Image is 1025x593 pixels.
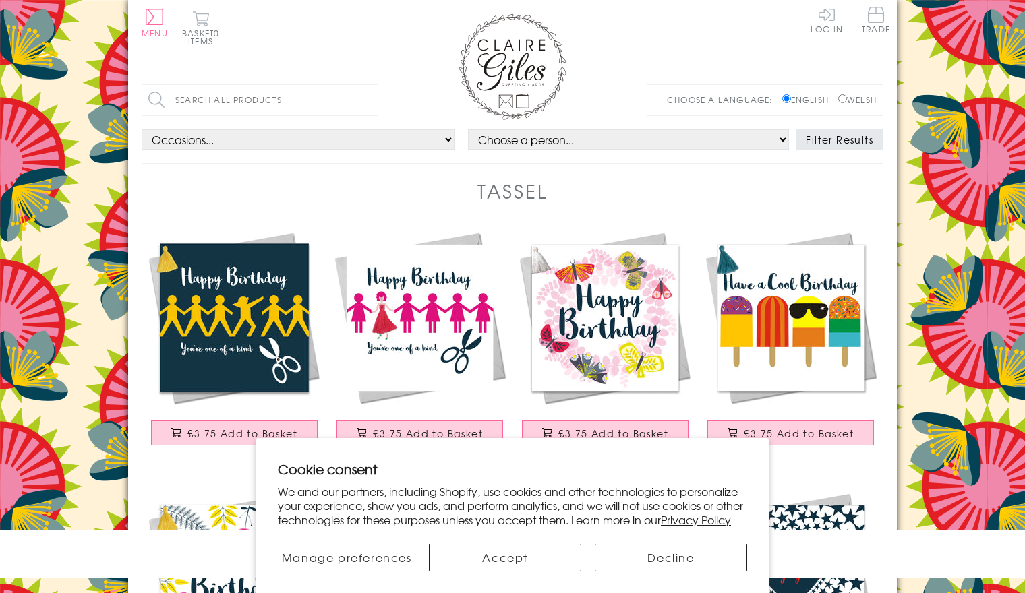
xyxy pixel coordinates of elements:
[364,85,378,115] input: Search
[595,544,747,571] button: Decline
[477,177,548,205] h1: Tassel
[558,427,668,440] span: £3.75 Add to Basket
[522,420,689,445] button: £3.75 Add to Basket
[698,225,883,459] a: Birthday Card, Ice Lollies, Cool Birthday, Embellished with a colourful tassel £3.75 Add to Basket
[782,94,791,103] input: English
[373,427,483,440] span: £3.75 Add to Basket
[667,94,780,106] p: Choose a language:
[182,11,219,45] button: Basket0 items
[838,94,847,103] input: Welsh
[744,427,854,440] span: £3.75 Add to Basket
[512,225,698,410] img: Birthday Card, Butterfly Wreath, Embellished with a colourful tassel
[278,460,747,478] h2: Cookie consent
[142,225,327,410] img: Birthday Card, Dab Man, One of a Kind, Embellished with a colourful tassel
[661,511,731,528] a: Privacy Policy
[142,85,378,115] input: Search all products
[698,225,883,410] img: Birthday Card, Ice Lollies, Cool Birthday, Embellished with a colourful tassel
[142,9,168,37] button: Menu
[142,27,168,39] span: Menu
[336,420,504,445] button: £3.75 Add to Basket
[862,7,890,36] a: Trade
[429,544,581,571] button: Accept
[327,225,512,459] a: Birthday Card, Paperchain Girls, Embellished with a colourful tassel £3.75 Add to Basket
[327,225,512,410] img: Birthday Card, Paperchain Girls, Embellished with a colourful tassel
[151,420,318,445] button: £3.75 Add to Basket
[782,94,836,106] label: English
[838,94,877,106] label: Welsh
[512,225,698,459] a: Birthday Card, Butterfly Wreath, Embellished with a colourful tassel £3.75 Add to Basket
[188,27,219,47] span: 0 items
[278,544,415,571] button: Manage preferences
[811,7,843,33] a: Log In
[862,7,890,33] span: Trade
[459,13,566,120] img: Claire Giles Greetings Cards
[796,129,883,150] button: Filter Results
[187,427,297,440] span: £3.75 Add to Basket
[282,549,412,565] span: Manage preferences
[278,485,747,526] p: We and our partners, including Shopify, use cookies and other technologies to personalize your ex...
[707,420,875,445] button: £3.75 Add to Basket
[142,225,327,459] a: Birthday Card, Dab Man, One of a Kind, Embellished with a colourful tassel £3.75 Add to Basket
